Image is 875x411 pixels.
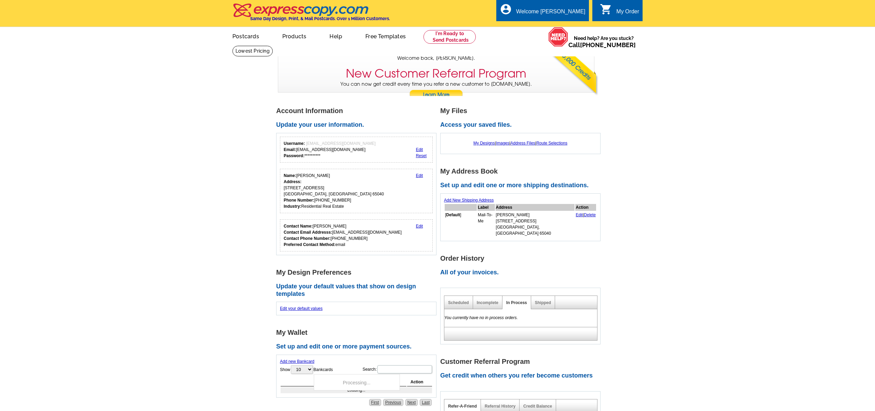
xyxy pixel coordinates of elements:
a: Reset [416,153,427,158]
label: Search: [363,365,433,374]
select: ShowBankcards [291,365,313,374]
h3: New Customer Referral Program [346,67,526,81]
strong: Preferred Contact Method: [284,242,335,247]
span: Welcome back, [PERSON_NAME]. [397,55,475,62]
a: Address Files [510,141,535,146]
div: Processing... [314,374,400,391]
h2: Get credit when others you refer become customers [440,372,604,380]
div: [PERSON_NAME] [STREET_ADDRESS] [GEOGRAPHIC_DATA], [GEOGRAPHIC_DATA] 65040 [PHONE_NUMBER] Resident... [284,173,384,209]
a: My Designs [473,141,495,146]
a: Add new Bankcard [280,359,314,364]
th: Address [496,204,575,211]
td: [ ] [445,211,477,237]
td: | [575,211,596,237]
strong: Username: [284,141,305,146]
h1: Order History [440,255,604,262]
div: Your login information. [280,137,433,163]
td: Loading... [281,387,432,393]
a: Delete [584,213,596,217]
h2: Update your default values that show on design templates [276,283,440,298]
img: help [548,27,568,47]
a: Last [420,399,432,406]
a: Add New Shipping Address [444,198,494,203]
a: Learn More [409,90,463,100]
a: [PHONE_NUMBER] [580,41,636,49]
b: Default [446,213,460,217]
td: Mail-To-Me [477,211,495,237]
span: Call [568,41,636,49]
a: Edit your default values [280,306,323,311]
h2: All of your invoices. [440,269,604,276]
a: Shipped [535,300,551,305]
a: Next [405,399,418,406]
a: Same Day Design, Print, & Mail Postcards. Over 1 Million Customers. [232,8,390,21]
div: | | | [444,137,597,150]
a: Images [496,141,509,146]
span: Need help? Are you stuck? [568,35,639,49]
strong: Email: [284,147,296,152]
a: Edit [416,224,423,229]
h1: My Address Book [440,168,604,175]
th: Action [575,204,596,211]
a: Edit [576,213,583,217]
a: Credit Balance [523,404,552,409]
a: Help [319,28,353,44]
a: Edit [416,173,423,178]
i: account_circle [500,3,512,15]
a: Scheduled [448,300,469,305]
h1: My Design Preferences [276,269,440,276]
strong: Industry: [284,204,301,209]
p: You can now get credit every time you refer a new customer to [DOMAIN_NAME]. [278,81,594,100]
input: Search: [377,365,432,373]
h1: My Files [440,107,604,114]
th: Action [407,378,432,386]
a: Refer-A-Friend [448,404,477,409]
div: Your personal details. [280,169,433,213]
i: shopping_cart [600,3,612,15]
div: Welcome [PERSON_NAME] [516,9,585,18]
a: Referral History [485,404,515,409]
h1: Account Information [276,107,440,114]
div: [PERSON_NAME] [EMAIL_ADDRESS][DOMAIN_NAME] [PHONE_NUMBER] email [284,223,402,248]
a: Route Selections [536,141,567,146]
a: Previous [383,399,403,406]
strong: Password: [284,153,305,158]
h2: Set up and edit one or more shipping destinations. [440,182,604,189]
a: In Process [506,300,527,305]
strong: Contact Email Addresss: [284,230,332,235]
h1: Customer Referral Program [440,358,604,365]
h2: Access your saved files. [440,121,604,129]
a: First [369,399,381,406]
em: You currently have no in process orders. [444,315,518,320]
strong: Address: [284,179,301,184]
a: Postcards [221,28,270,44]
a: Free Templates [354,28,417,44]
h2: Update your user information. [276,121,440,129]
h4: Same Day Design, Print, & Mail Postcards. Over 1 Million Customers. [250,16,390,21]
div: Who should we contact regarding order issues? [280,219,433,251]
span: [EMAIL_ADDRESS][DOMAIN_NAME] [306,141,375,146]
a: shopping_cart My Order [600,8,639,16]
strong: Contact Name: [284,224,313,229]
a: Edit [416,147,423,152]
div: My Order [616,9,639,18]
a: Incomplete [477,300,498,305]
strong: Phone Number: [284,198,314,203]
h1: My Wallet [276,329,440,336]
th: Label [477,204,495,211]
td: [PERSON_NAME] [STREET_ADDRESS] [GEOGRAPHIC_DATA], [GEOGRAPHIC_DATA] 65040 [496,211,575,237]
h2: Set up and edit one or more payment sources. [276,343,440,351]
label: Show Bankcards [280,365,333,374]
strong: Contact Phone Number: [284,236,331,241]
a: Products [271,28,318,44]
strong: Name: [284,173,296,178]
